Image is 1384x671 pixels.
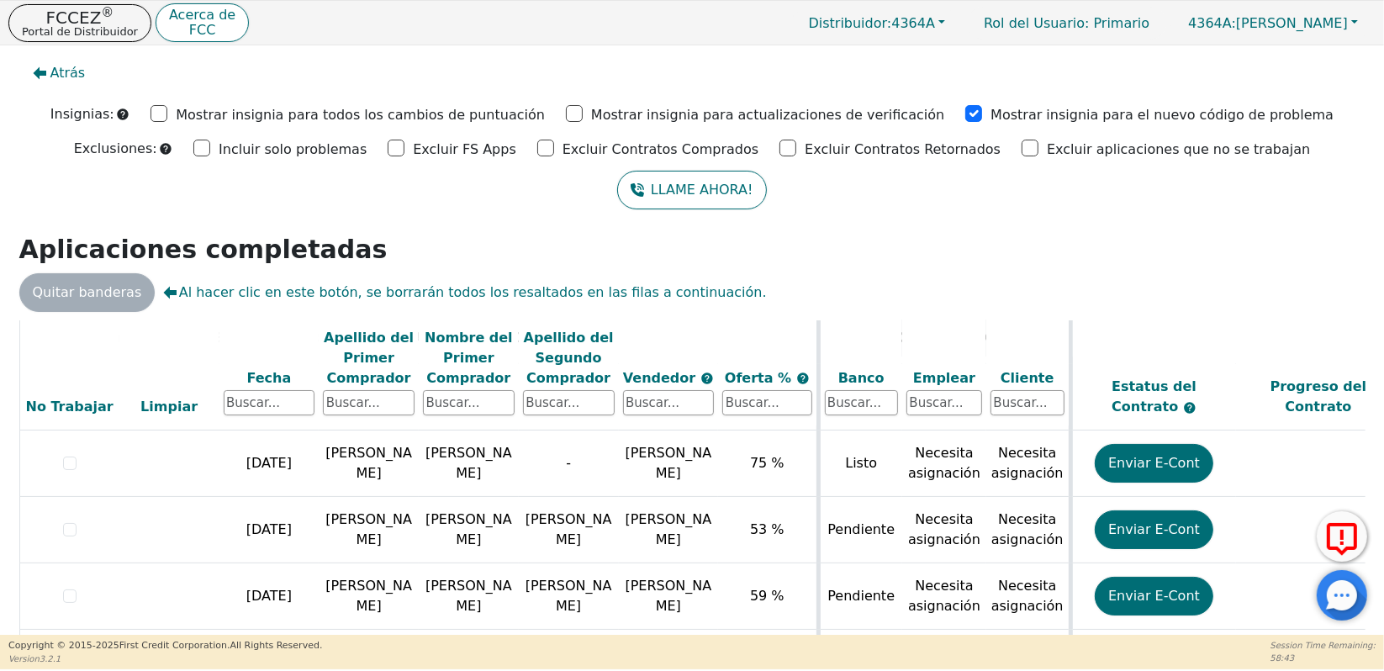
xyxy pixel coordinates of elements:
[124,398,215,418] div: Limpiar
[8,653,322,665] p: Version 3.2.1
[1095,577,1213,616] button: Enviar E-Cont
[626,578,712,614] span: [PERSON_NAME]
[825,368,899,388] div: Banco
[230,640,322,651] span: All Rights Reserved.
[818,563,902,630] td: Pendiente
[8,639,322,653] p: Copyright © 2015- 2025 First Credit Corporation.
[906,368,982,388] div: Emplear
[323,391,415,416] input: Buscar...
[22,9,138,26] p: FCCEZ
[990,105,1334,125] p: Mostrar insignia para el nuevo código de problema
[101,5,114,20] sup: ®
[984,15,1089,31] span: Rol del Usuario :
[805,140,1001,160] p: Excluir Contratos Retornados
[825,391,899,416] input: Buscar...
[523,328,615,388] div: Apellido del Segundo Comprador
[224,391,315,416] input: Buscar...
[906,391,982,416] input: Buscar...
[1270,639,1376,652] p: Session Time Remaining:
[156,3,249,43] button: Acerca deFCC
[967,7,1166,40] a: Rol del Usuario: Primario
[902,563,986,630] td: Necesita asignación
[1170,10,1376,36] button: 4364A:[PERSON_NAME]
[725,370,796,386] span: Oferta %
[224,368,315,388] div: Fecha
[323,328,415,388] div: Apellido del Primer Comprador
[1095,510,1213,549] button: Enviar E-Cont
[1047,140,1310,160] p: Excluir aplicaciones que no se trabajan
[990,368,1064,388] div: Cliente
[19,54,99,92] button: Atrás
[519,431,619,497] td: -
[519,563,619,630] td: [PERSON_NAME]
[50,63,86,83] span: Atrás
[1112,379,1196,415] span: Estatus del Contrato
[423,391,515,416] input: Buscar...
[419,497,519,563] td: [PERSON_NAME]
[24,398,115,418] div: No Trabajar
[22,26,138,37] p: Portal de Distribuidor
[791,10,964,36] button: Distribuidor:4364A
[519,497,619,563] td: [PERSON_NAME]
[219,497,320,563] td: [DATE]
[623,391,715,416] input: Buscar...
[219,431,320,497] td: [DATE]
[169,24,235,37] p: FCC
[967,7,1166,40] p: Primario
[809,15,935,31] span: 4364A
[818,431,902,497] td: Listo
[626,511,712,547] span: [PERSON_NAME]
[722,391,811,416] input: Buscar...
[74,139,157,159] p: Exclusiones:
[1317,511,1367,562] button: Reportar Error a FCC
[1188,15,1236,31] span: 4364A:
[809,15,892,31] span: Distribuidor:
[986,563,1070,630] td: Necesita asignación
[423,328,515,388] div: Nombre del Primer Comprador
[219,563,320,630] td: [DATE]
[591,105,944,125] p: Mostrar insignia para actualizaciones de verificación
[563,140,758,160] p: Excluir Contratos Comprados
[419,563,519,630] td: [PERSON_NAME]
[176,105,545,125] p: Mostrar insignia para todos los cambios de puntuación
[50,104,114,124] p: Insignias:
[319,431,419,497] td: [PERSON_NAME]
[8,4,151,42] button: FCCEZ®Portal de Distribuidor
[319,563,419,630] td: [PERSON_NAME]
[319,497,419,563] td: [PERSON_NAME]
[523,391,615,416] input: Buscar...
[626,445,712,481] span: [PERSON_NAME]
[413,140,516,160] p: Excluir FS Apps
[902,431,986,497] td: Necesita asignación
[986,431,1070,497] td: Necesita asignación
[169,8,235,22] p: Acerca de
[750,455,784,471] span: 75 %
[623,370,700,386] span: Vendedor
[163,283,766,303] span: Al hacer clic en este botón, se borrarán todos los resaltados en las filas a continuación.
[617,171,766,209] button: LLAME AHORA!
[750,521,784,537] span: 53 %
[219,140,367,160] p: Incluir solo problemas
[986,497,1070,563] td: Necesita asignación
[990,391,1064,416] input: Buscar...
[1095,444,1213,483] button: Enviar E-Cont
[419,431,519,497] td: [PERSON_NAME]
[750,588,784,604] span: 59 %
[1270,652,1376,664] p: 58:43
[19,235,388,264] strong: Aplicaciones completadas
[818,497,902,563] td: Pendiente
[902,497,986,563] td: Necesita asignación
[1188,15,1348,31] span: [PERSON_NAME]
